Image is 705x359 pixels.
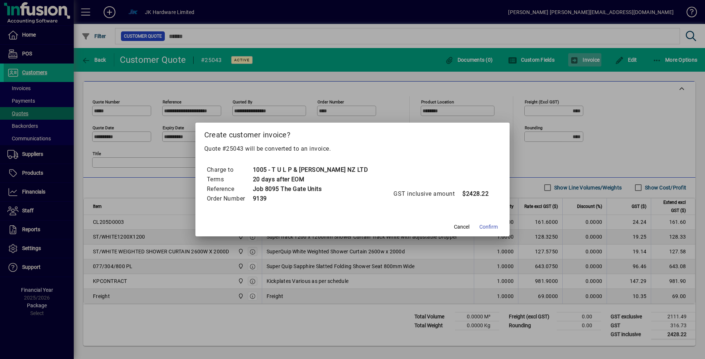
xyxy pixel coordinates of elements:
[479,223,498,231] span: Confirm
[195,123,510,144] h2: Create customer invoice?
[462,189,492,199] td: $2428.22
[454,223,469,231] span: Cancel
[393,189,462,199] td: GST inclusive amount
[253,194,368,204] td: 9139
[206,194,253,204] td: Order Number
[476,220,501,233] button: Confirm
[206,175,253,184] td: Terms
[450,220,473,233] button: Cancel
[253,165,368,175] td: 1005 - T U L P & [PERSON_NAME] NZ LTD
[253,175,368,184] td: 20 days after EOM
[204,144,501,153] p: Quote #25043 will be converted to an invoice.
[253,184,368,194] td: Job 8095 The Gate Units
[206,184,253,194] td: Reference
[206,165,253,175] td: Charge to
